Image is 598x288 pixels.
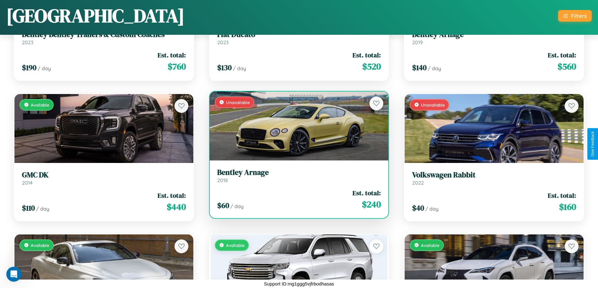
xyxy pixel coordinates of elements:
span: / day [36,206,49,212]
span: $ 60 [217,200,229,211]
span: Unavailable [421,102,445,107]
button: Filters [558,10,592,22]
h3: Bentley Arnage [412,30,576,39]
span: 2023 [217,39,229,45]
a: GMC DK2014 [22,170,186,186]
h3: Volkswagen Rabbit [412,170,576,180]
span: Available [31,102,49,107]
span: Available [421,243,439,248]
div: Filters [571,13,587,19]
span: Est. total: [353,50,381,60]
a: Bentley Arnage2019 [412,30,576,45]
span: $ 40 [412,203,424,213]
span: Est. total: [353,188,381,197]
span: / day [230,203,244,209]
span: $ 140 [412,62,427,73]
span: $ 110 [22,203,35,213]
span: 2014 [22,180,33,186]
span: Est. total: [548,50,576,60]
span: Est. total: [548,191,576,200]
div: Give Feedback [590,131,595,157]
h3: Fiat Ducato [217,30,381,39]
span: Available [31,243,49,248]
a: Bentley Arnage2018 [217,168,381,183]
span: Available [226,243,245,248]
span: 2022 [412,180,424,186]
span: 2023 [22,39,33,45]
span: $ 130 [217,62,232,73]
span: $ 240 [362,198,381,211]
span: Unavailable [226,100,250,105]
span: $ 560 [558,60,576,73]
h1: [GEOGRAPHIC_DATA] [6,3,185,29]
p: Support ID: mg1ggg5vjfrbodhasas [264,280,334,288]
span: / day [233,65,246,71]
span: $ 190 [22,62,36,73]
span: 2018 [217,177,228,183]
span: $ 440 [167,201,186,213]
h3: Bentley Bentley Trailers & Custom Coaches [22,30,186,39]
span: / day [428,65,441,71]
a: Bentley Bentley Trailers & Custom Coaches2023 [22,30,186,45]
span: / day [38,65,51,71]
iframe: Intercom live chat [6,267,21,282]
h3: GMC DK [22,170,186,180]
span: Est. total: [158,50,186,60]
h3: Bentley Arnage [217,168,381,177]
span: $ 160 [559,201,576,213]
span: / day [425,206,439,212]
span: 2019 [412,39,423,45]
a: Volkswagen Rabbit2022 [412,170,576,186]
a: Fiat Ducato2023 [217,30,381,45]
span: Est. total: [158,191,186,200]
span: $ 760 [168,60,186,73]
span: $ 520 [362,60,381,73]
